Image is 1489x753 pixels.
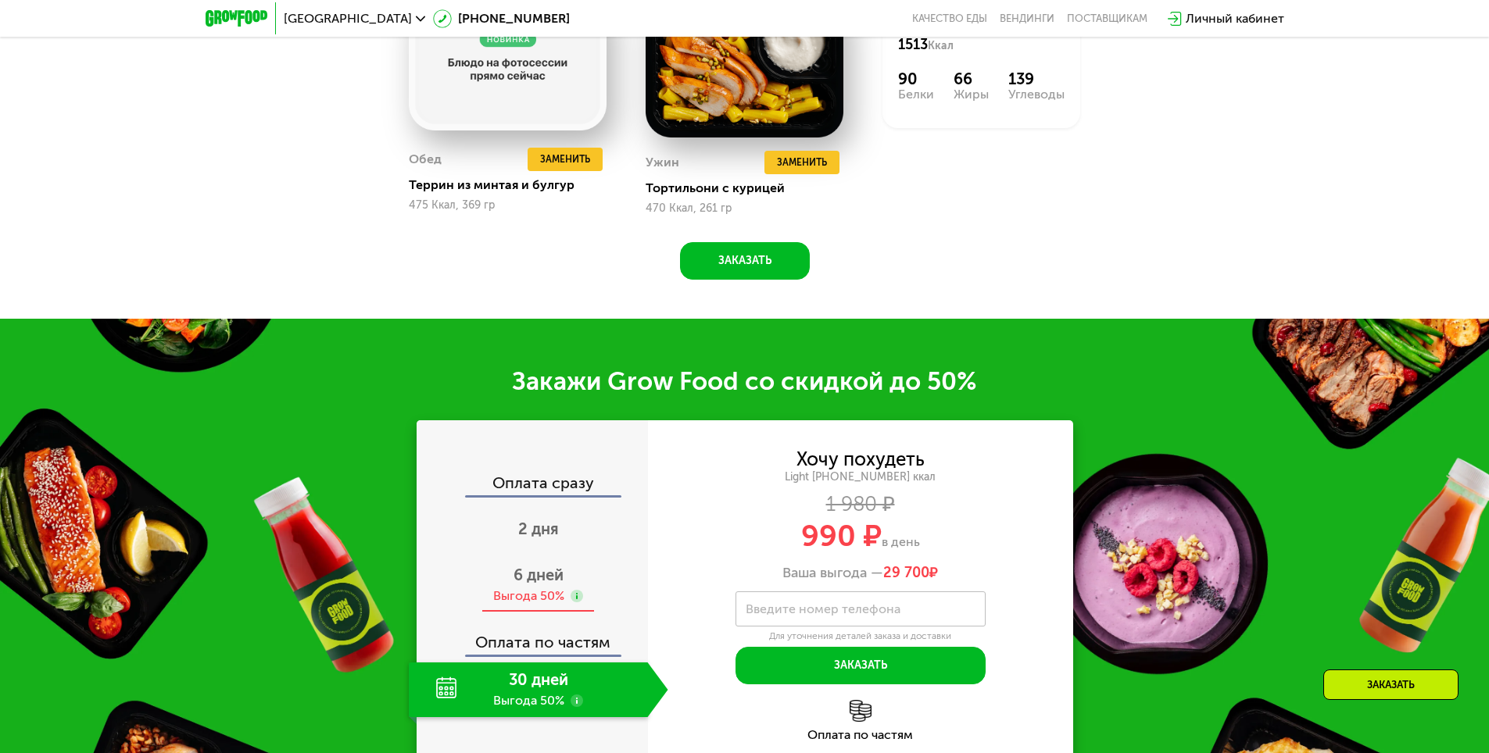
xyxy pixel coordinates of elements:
a: [PHONE_NUMBER] [433,9,570,28]
div: Тортильони с курицей [646,180,856,196]
button: Заменить [764,151,839,174]
div: Ваша выгода — [648,565,1073,582]
div: Террин из минтая и булгур [409,177,619,193]
div: 1 980 ₽ [648,496,1073,513]
a: Качество еды [912,12,987,25]
span: ₽ [883,565,938,582]
div: Хочу похудеть [796,451,925,468]
button: Заказать [736,647,986,684]
span: 2 дня [518,519,559,538]
div: Личный кабинет [1186,9,1284,28]
div: Light [PHONE_NUMBER] ккал [648,470,1073,484]
span: 1513 [898,36,928,53]
div: 90 [898,70,934,88]
span: 29 700 [883,564,929,581]
div: Выгода 50% [493,587,564,605]
div: Оплата по частям [648,729,1073,741]
div: Заказать [1323,669,1459,700]
div: Жиры [954,88,989,101]
div: Углеводы [1008,88,1065,101]
span: Заменить [777,155,827,170]
a: Вендинги [1000,12,1054,25]
span: 990 ₽ [801,518,882,554]
button: Заказать [680,242,810,280]
span: Заменить [540,152,590,167]
div: Для уточнения деталей заказа и доставки [736,630,986,643]
div: Белки [898,88,934,101]
img: l6xcnZfty9opOoJh.png [850,700,872,722]
button: Заменить [528,148,603,171]
div: 470 Ккал, 261 гр [646,202,843,215]
span: [GEOGRAPHIC_DATA] [284,12,412,25]
span: Ккал [928,39,954,52]
label: Введите номер телефона [746,605,900,613]
div: Оплата по частям [418,619,648,655]
div: Оплата сразу [418,475,648,495]
div: Ужин [646,151,679,174]
div: поставщикам [1067,12,1147,25]
div: Обед [409,148,442,171]
div: 139 [1008,70,1065,88]
span: в день [882,534,920,549]
span: 6 дней [514,566,564,584]
div: 475 Ккал, 369 гр [409,199,607,212]
div: 66 [954,70,989,88]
